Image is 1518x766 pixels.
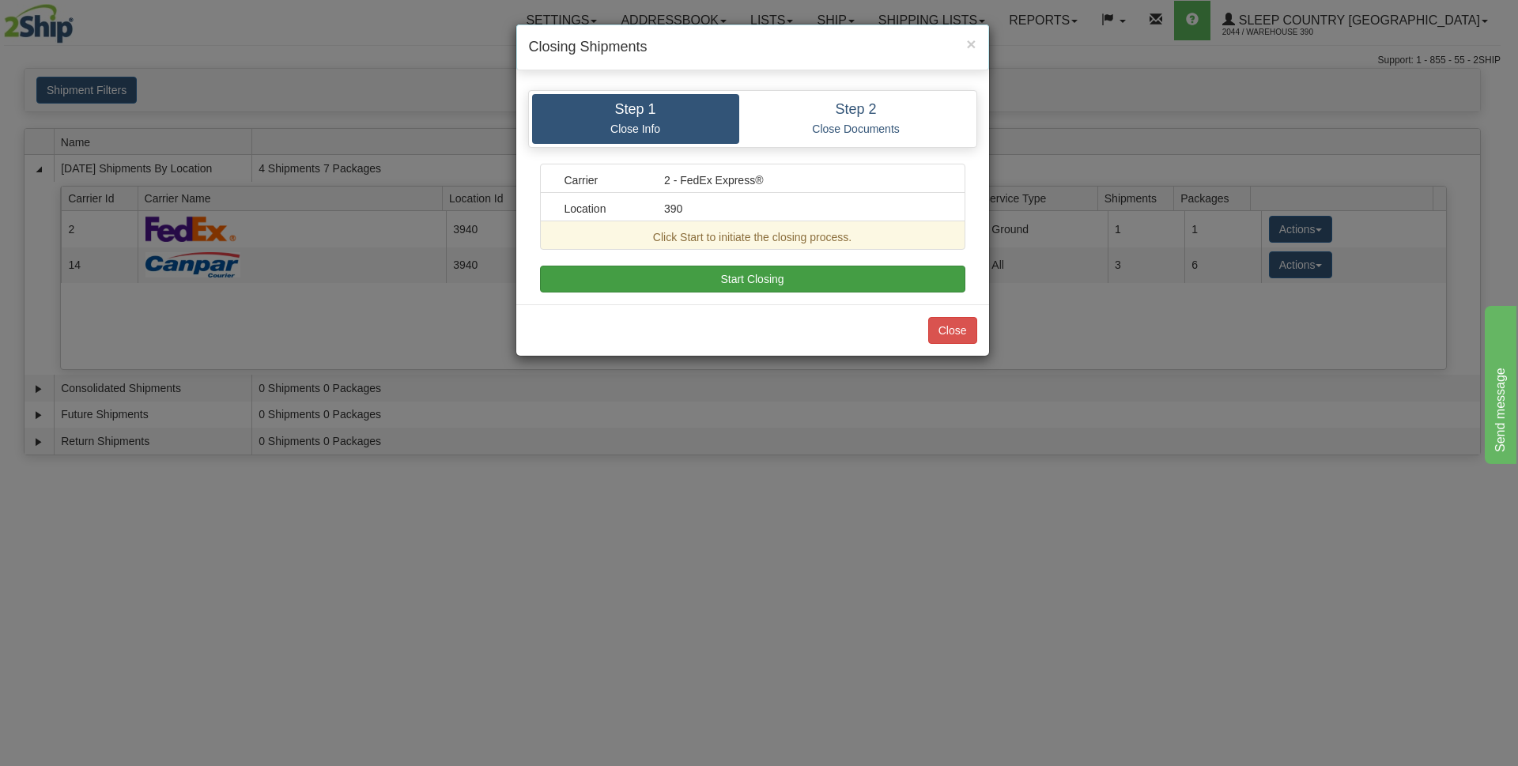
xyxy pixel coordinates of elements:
a: Step 1 Close Info [532,94,739,144]
h4: Closing Shipments [529,37,976,58]
button: Close [928,317,977,344]
div: Location [553,201,653,217]
span: × [966,35,976,53]
p: Close Documents [751,122,961,136]
iframe: chat widget [1482,302,1516,463]
div: 390 [652,201,953,217]
div: Carrier [553,172,653,188]
button: Start Closing [540,266,965,292]
div: 2 - FedEx Express® [652,172,953,188]
div: Click Start to initiate the closing process. [553,229,953,245]
button: Close [966,36,976,52]
p: Close Info [544,122,727,136]
h4: Step 1 [544,102,727,118]
h4: Step 2 [751,102,961,118]
div: Send message [12,9,146,28]
a: Step 2 Close Documents [739,94,973,144]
